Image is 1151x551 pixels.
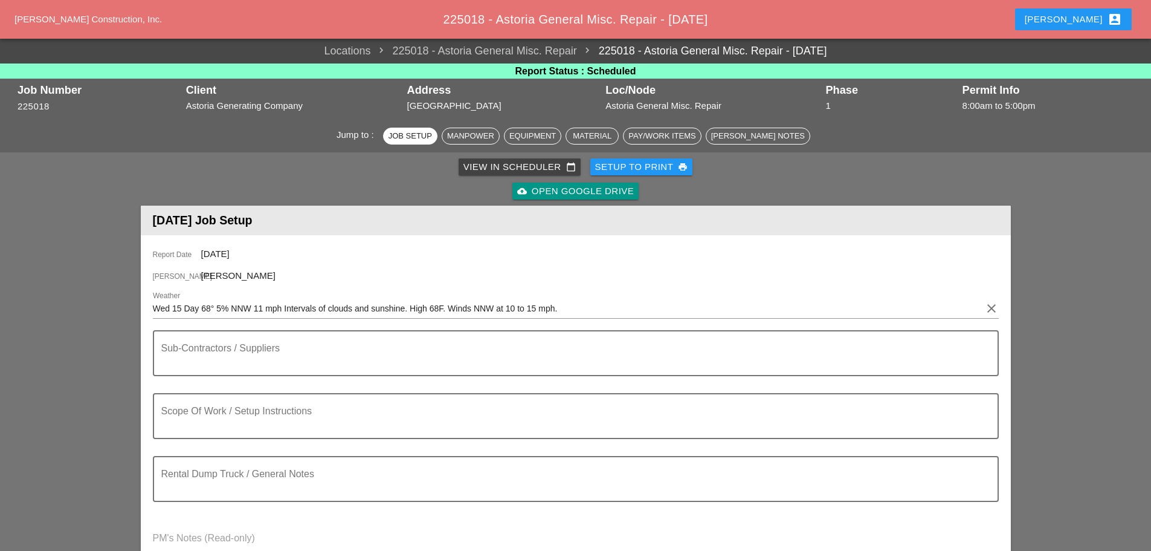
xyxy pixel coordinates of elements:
div: Setup to Print [595,160,688,174]
button: [PERSON_NAME] [1015,8,1132,30]
span: 225018 - Astoria General Misc. Repair - [DATE] [443,13,708,26]
div: Material [571,130,613,142]
i: cloud_upload [517,186,527,196]
textarea: Rental Dump Truck / General Notes [161,472,981,501]
span: [PERSON_NAME] [201,270,276,281]
div: Equipment [509,130,556,142]
textarea: Sub-Contractors / Suppliers [161,346,981,375]
textarea: Scope Of Work / Setup Instructions [161,409,981,438]
a: View in Scheduler [459,158,581,175]
button: [PERSON_NAME] Notes [706,128,810,145]
i: calendar_today [566,162,576,172]
div: Pay/Work Items [628,130,695,142]
div: Astoria General Misc. Repair [605,99,819,113]
div: Astoria Generating Company [186,99,401,113]
button: Job Setup [383,128,437,145]
div: Permit Info [962,84,1133,96]
button: Setup to Print [590,158,693,175]
div: 8:00am to 5:00pm [962,99,1133,113]
i: clear [984,301,999,316]
header: [DATE] Job Setup [141,206,1011,235]
a: [PERSON_NAME] Construction, Inc. [15,14,162,24]
a: Open Google Drive [512,183,639,200]
div: Address [407,84,600,96]
button: Material [566,128,619,145]
div: Loc/Node [605,84,819,96]
div: [GEOGRAPHIC_DATA] [407,99,600,113]
div: Manpower [447,130,494,142]
div: Job Number [18,84,180,96]
button: Manpower [442,128,500,145]
i: print [678,162,688,172]
div: Client [186,84,401,96]
div: Phase [825,84,956,96]
button: Equipment [504,128,561,145]
input: Weather [153,299,982,318]
span: [DATE] [201,249,230,259]
div: Job Setup [389,130,432,142]
div: Open Google Drive [517,184,634,198]
div: 1 [825,99,956,113]
button: 225018 [18,100,50,114]
a: 225018 - Astoria General Misc. Repair - [DATE] [577,43,827,59]
div: [PERSON_NAME] [1025,12,1122,27]
span: [PERSON_NAME] [153,271,201,282]
div: [PERSON_NAME] Notes [711,130,805,142]
span: Jump to : [337,129,379,140]
button: Pay/Work Items [623,128,701,145]
span: 225018 - Astoria General Misc. Repair [371,43,577,59]
i: account_box [1107,12,1122,27]
div: View in Scheduler [463,160,576,174]
a: Locations [324,43,370,59]
span: Report Date [153,249,201,260]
